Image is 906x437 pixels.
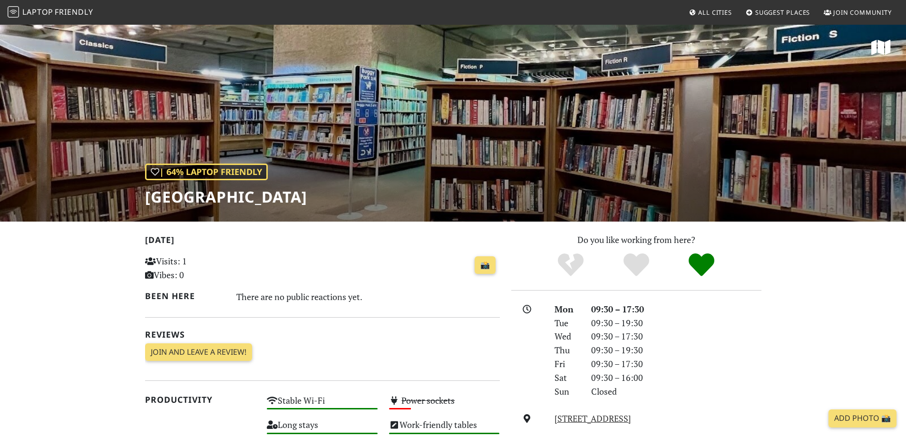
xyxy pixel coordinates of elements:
h1: [GEOGRAPHIC_DATA] [145,188,307,206]
div: Mon [549,302,585,316]
div: 09:30 – 16:00 [585,371,767,385]
div: 09:30 – 19:30 [585,343,767,357]
a: [STREET_ADDRESS] [555,413,631,424]
div: Fri [549,357,585,371]
s: Power sockets [401,395,455,406]
div: Yes [604,252,669,278]
h2: Productivity [145,395,256,405]
a: All Cities [685,4,736,21]
p: Visits: 1 Vibes: 0 [145,254,256,282]
div: Sun [549,385,585,398]
span: Join Community [833,8,892,17]
h2: Reviews [145,330,500,340]
h2: [DATE] [145,235,500,249]
div: Stable Wi-Fi [261,393,383,417]
img: LaptopFriendly [8,6,19,18]
span: Friendly [55,7,93,17]
div: Closed [585,385,767,398]
a: Join and leave a review! [145,343,252,361]
a: Join Community [820,4,896,21]
div: Sat [549,371,585,385]
div: | 64% Laptop Friendly [145,164,268,180]
a: 📸 [475,256,496,274]
span: Laptop [22,7,53,17]
a: Suggest Places [742,4,814,21]
span: Suggest Places [755,8,810,17]
p: Do you like working from here? [511,233,761,247]
div: Thu [549,343,585,357]
div: 09:30 – 17:30 [585,330,767,343]
div: Tue [549,316,585,330]
div: 09:30 – 19:30 [585,316,767,330]
div: Definitely! [669,252,734,278]
div: There are no public reactions yet. [236,289,500,304]
div: 09:30 – 17:30 [585,357,767,371]
div: No [538,252,604,278]
div: Wed [549,330,585,343]
div: 09:30 – 17:30 [585,302,767,316]
span: All Cities [698,8,732,17]
h2: Been here [145,291,225,301]
a: LaptopFriendly LaptopFriendly [8,4,93,21]
a: Add Photo 📸 [828,409,896,427]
